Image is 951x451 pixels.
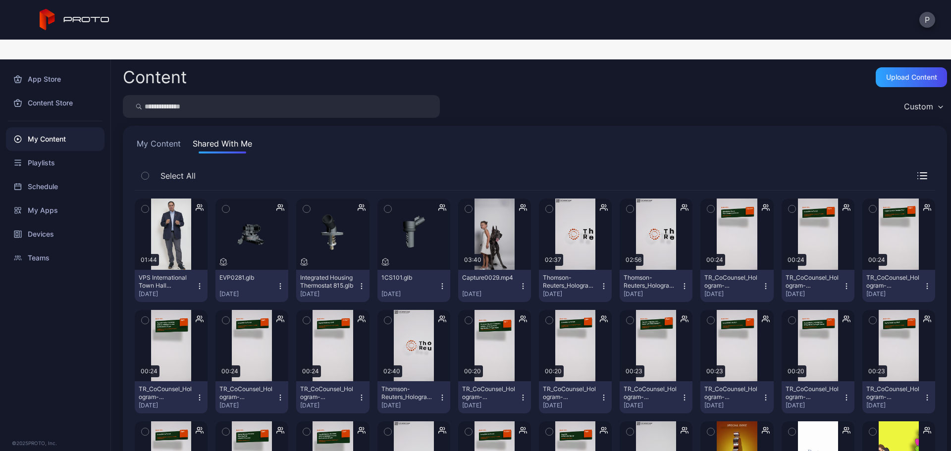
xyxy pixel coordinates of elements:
[300,274,355,290] div: Integrated Housing Thermostat 815.glb
[904,101,933,111] div: Custom
[786,385,840,401] div: TR_CoCounsel_Hologram-Mograph_Interstitial-Day3-Wednesday-2-11am_v2(1).mp4
[624,274,678,290] div: Thomson-Reuters_Hologram_02-Tue-12th_V04_9-16_2160x3840_H264_ENG_2025-08-08(1).mp4
[135,138,183,153] button: My Content
[381,274,436,282] div: 1CS101.glb
[704,290,761,298] div: [DATE]
[786,290,843,298] div: [DATE]
[215,381,288,413] button: TR_CoCounsel_Hologram-Mograph_Interstitial-Day2-[DATE]-3-2pm_v2.mp4[DATE]
[135,270,208,302] button: VPS International Town Hall ([PERSON_NAME]).MP4[DATE]
[543,290,600,298] div: [DATE]
[377,270,450,302] button: 1CS101.glb[DATE]
[462,401,519,409] div: [DATE]
[462,274,517,282] div: Capture0029.mp4
[458,270,531,302] button: Capture0029.mp4[DATE]
[139,401,196,409] div: [DATE]
[539,381,612,413] button: TR_CoCounsel_Hologram-Mograph_Interstitial-Day1-[DATE]-2-2pm_v2.mp4[DATE]
[543,385,597,401] div: TR_CoCounsel_Hologram-Mograph_Interstitial-Day1-Monday-2-2pm_v2.mp4
[782,381,854,413] button: TR_CoCounsel_Hologram-Mograph_Interstitial-Day3-[DATE]-2-11am_v2(1).mp4[DATE]
[866,401,923,409] div: [DATE]
[6,127,105,151] a: My Content
[786,274,840,290] div: TR_CoCounsel_Hologram-Mograph_Interstitial-Day2-Tuesday-1-11am_v2.mp4
[219,274,274,282] div: EVP0281.glb
[381,401,438,409] div: [DATE]
[219,401,276,409] div: [DATE]
[300,290,357,298] div: [DATE]
[6,246,105,270] a: Teams
[700,270,773,302] button: TR_CoCounsel_Hologram-Mograph_Interstitial-Day2-[DATE]-5-3-30pm_v2.mp4[DATE]
[704,274,759,290] div: TR_CoCounsel_Hologram-Mograph_Interstitial-Day2-Tuesday-5-3-30pm_v2.mp4
[6,222,105,246] a: Devices
[704,385,759,401] div: TR_CoCounsel_Hologram-Mograph_Interstitial-Day3-Wednesday-1-11am_v2(1).mp4
[377,381,450,413] button: Thomson-Reuters_Hologram_01-Mon-11th_V03_9-16_2160x3840_H264_ENG_[DATE].mp4[DATE]
[543,401,600,409] div: [DATE]
[462,385,517,401] div: TR_CoCounsel_Hologram-Mograph_Interstitial-Day1-Monday-1-1pm_v2.mp4
[624,385,678,401] div: TR_CoCounsel_Hologram-Mograph_Interstitial-Day3-Wednesday-TRSS-10am(1).mp4
[219,290,276,298] div: [DATE]
[139,385,193,401] div: TR_CoCounsel_Hologram-Mograph_Interstitial-Day2-Tuesday-4-3pm_v2.mp4
[862,381,935,413] button: TR_CoCounsel_Hologram-Mograph_Interstitial-Day3-[DATE]-3-12-30pm_v2(1).mp4[DATE]
[381,290,438,298] div: [DATE]
[862,270,935,302] button: TR_CoCounsel_Hologram-Mograph_Interstitial-Day2-[DATE]-Fireside-12pm.mp4[DATE]
[296,381,369,413] button: TR_CoCounsel_Hologram-Mograph_Interstitial-Day2-[DATE]-2-12-30pm_v2.mp4[DATE]
[296,270,369,302] button: Integrated Housing Thermostat 815.glb[DATE]
[866,290,923,298] div: [DATE]
[12,439,99,447] div: © 2025 PROTO, Inc.
[6,151,105,175] a: Playlists
[6,67,105,91] a: App Store
[543,274,597,290] div: Thomson-Reuters_Hologram_03-Wed-13th_V03_9-16_2160x3840_H264_ENG_2025-08-07(1).mp4
[300,401,357,409] div: [DATE]
[876,67,947,87] button: Upload Content
[123,69,187,86] div: Content
[620,270,692,302] button: Thomson-Reuters_Hologram_02-Tue-12th_V04_9-16_2160x3840_H264_ENG_[DATE](1).mp4[DATE]
[620,381,692,413] button: TR_CoCounsel_Hologram-Mograph_Interstitial-Day3-[DATE]-TRSS-10am(1).mp4[DATE]
[624,290,681,298] div: [DATE]
[381,385,436,401] div: Thomson-Reuters_Hologram_01-Mon-11th_V03_9-16_2160x3840_H264_ENG_2025-08-07.mp4
[700,381,773,413] button: TR_CoCounsel_Hologram-Mograph_Interstitial-Day3-[DATE]-1-11am_v2(1).mp4[DATE]
[135,381,208,413] button: TR_CoCounsel_Hologram-Mograph_Interstitial-Day2-[DATE]-4-3pm_v2.mp4[DATE]
[866,385,921,401] div: TR_CoCounsel_Hologram-Mograph_Interstitial-Day3-Wednesday-3-12-30pm_v2(1).mp4
[191,138,254,153] button: Shared With Me
[6,199,105,222] a: My Apps
[704,401,761,409] div: [DATE]
[219,385,274,401] div: TR_CoCounsel_Hologram-Mograph_Interstitial-Day2-Tuesday-3-2pm_v2.mp4
[624,401,681,409] div: [DATE]
[866,274,921,290] div: TR_CoCounsel_Hologram-Mograph_Interstitial-Day2-Tuesday-Fireside-12pm.mp4
[160,170,196,182] span: Select All
[139,274,193,290] div: VPS International Town Hall (Jeff Hulse).MP4
[899,95,947,118] button: Custom
[462,290,519,298] div: [DATE]
[6,175,105,199] a: Schedule
[539,270,612,302] button: Thomson-Reuters_Hologram_03-Wed-13th_V03_9-16_2160x3840_H264_ENG_[DATE](1).mp4[DATE]
[782,270,854,302] button: TR_CoCounsel_Hologram-Mograph_Interstitial-Day2-[DATE]-1-11am_v2.mp4[DATE]
[139,290,196,298] div: [DATE]
[300,385,355,401] div: TR_CoCounsel_Hologram-Mograph_Interstitial-Day2-Tuesday-2-12-30pm_v2.mp4
[6,91,105,115] a: Content Store
[215,270,288,302] button: EVP0281.glb[DATE]
[786,401,843,409] div: [DATE]
[919,12,935,28] button: P
[886,73,937,81] div: Upload Content
[458,381,531,413] button: TR_CoCounsel_Hologram-Mograph_Interstitial-Day1-[DATE]-1-1pm_v2.mp4[DATE]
